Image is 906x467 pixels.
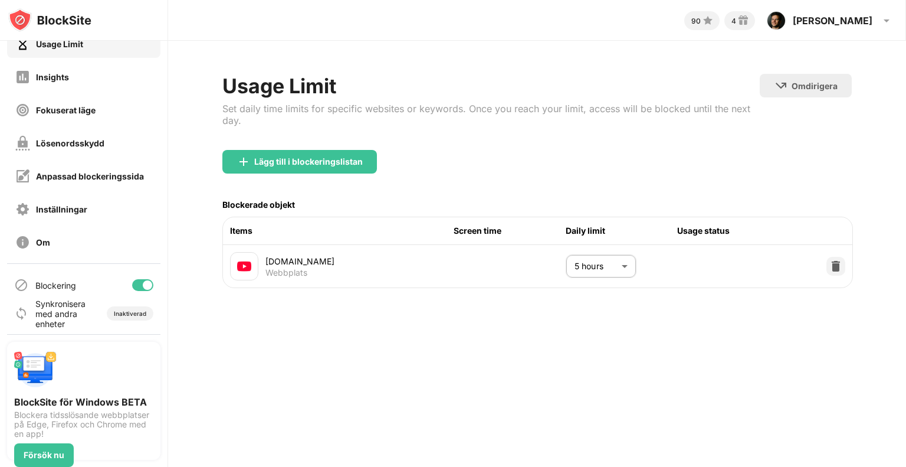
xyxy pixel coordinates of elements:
[24,450,64,460] div: Försök nu
[222,103,760,126] div: Set daily time limits for specific websites or keywords. Once you reach your limit, access will b...
[793,15,872,27] div: [PERSON_NAME]
[36,237,50,247] div: Om
[230,224,454,237] div: Items
[15,235,30,250] img: about-off.svg
[36,105,96,115] div: Fokuserat läge
[237,259,251,273] img: favicons
[15,202,30,217] img: settings-off.svg
[767,11,786,30] img: AFdZucrzdMBQELvzKPD5ShoNFpTlGWf06j4PLQx4YI_LAg=s96-c
[14,410,153,439] div: Blockera tidsslösande webbplatser på Edge, Firefox och Chrome med en app!
[736,14,750,28] img: reward-small.svg
[254,157,363,166] div: Lägg till i blockeringslistan
[222,200,295,210] div: Blockerade objekt
[35,299,96,329] div: Synkronisera med andra enheter
[566,224,678,237] div: Daily limit
[265,255,454,267] div: [DOMAIN_NAME]
[15,136,30,151] img: password-protection-off.svg
[222,74,760,98] div: Usage Limit
[36,138,104,148] div: Lösenordsskydd
[15,169,30,184] img: customize-block-page-off.svg
[14,349,57,391] img: push-desktop.svg
[14,306,28,321] img: sync-icon.svg
[792,81,838,91] div: Omdirigera
[15,37,30,51] img: time-usage-on.svg
[35,280,76,290] div: Blockering
[14,396,153,408] div: BlockSite för Windows BETA
[8,8,91,32] img: logo-blocksite.svg
[15,103,30,117] img: focus-off.svg
[691,17,701,25] div: 90
[36,171,144,181] div: Anpassad blockeringssida
[701,14,715,28] img: points-small.svg
[454,224,566,237] div: Screen time
[265,267,307,278] div: Webbplats
[14,278,28,292] img: blocking-icon.svg
[677,224,789,237] div: Usage status
[114,310,146,317] div: Inaktiverad
[36,72,69,82] div: Insights
[36,204,87,214] div: Inställningar
[575,260,617,273] p: 5 hours
[731,17,736,25] div: 4
[36,39,83,49] div: Usage Limit
[15,70,30,84] img: insights-off.svg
